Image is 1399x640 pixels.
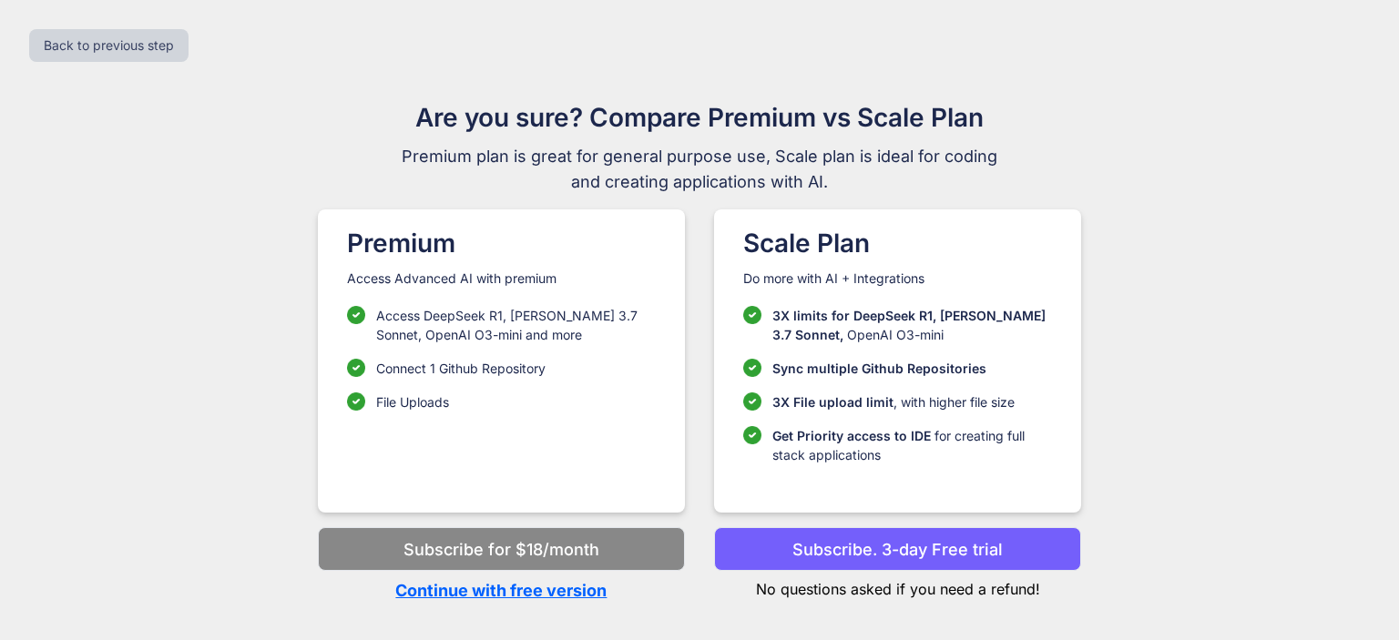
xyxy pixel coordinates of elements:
p: Access DeepSeek R1, [PERSON_NAME] 3.7 Sonnet, OpenAI O3-mini and more [376,306,656,344]
button: Subscribe. 3-day Free trial [714,527,1081,571]
p: Subscribe for $18/month [403,537,599,562]
p: , with higher file size [772,392,1015,411]
p: Sync multiple Github Repositories [772,359,986,378]
p: Access Advanced AI with premium [347,269,656,288]
img: checklist [347,306,365,324]
img: checklist [743,392,761,411]
p: Subscribe. 3-day Free trial [792,537,1003,562]
p: Do more with AI + Integrations [743,269,1052,288]
span: 3X File upload limit [772,394,894,410]
span: 3X limits for DeepSeek R1, [PERSON_NAME] 3.7 Sonnet, [772,308,1046,342]
h1: Premium [347,224,656,262]
p: Connect 1 Github Repository [376,359,546,378]
p: File Uploads [376,392,449,411]
img: checklist [743,426,761,444]
p: for creating full stack applications [772,426,1052,464]
button: Subscribe for $18/month [318,527,685,571]
img: checklist [743,359,761,377]
p: No questions asked if you need a refund! [714,571,1081,600]
img: checklist [347,359,365,377]
p: OpenAI O3-mini [772,306,1052,344]
img: checklist [743,306,761,324]
h1: Scale Plan [743,224,1052,262]
h1: Are you sure? Compare Premium vs Scale Plan [393,98,1006,137]
img: checklist [347,392,365,411]
span: Premium plan is great for general purpose use, Scale plan is ideal for coding and creating applic... [393,144,1006,195]
span: Get Priority access to IDE [772,428,931,443]
button: Back to previous step [29,29,189,62]
p: Continue with free version [318,578,685,603]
